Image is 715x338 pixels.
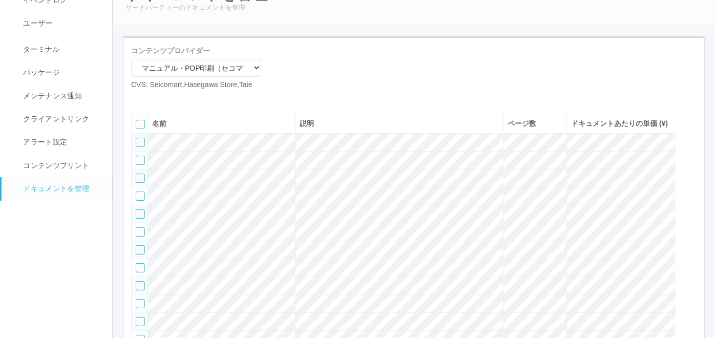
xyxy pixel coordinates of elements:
a: ユーザー [2,12,121,35]
a: コンテンツプリント [2,154,121,177]
div: 最上部に移動 [684,111,699,132]
a: ターミナル [2,35,121,61]
a: メンテナンス通知 [2,84,121,108]
div: 最下部に移動 [684,173,699,193]
span: CVS: Seicomart,Hasegawa Store,Taie [131,80,253,89]
div: 下に移動 [684,152,699,173]
a: ドキュメントを管理 [2,177,121,200]
span: ユーザー [20,19,52,27]
span: コンテンツプリント [20,161,89,170]
div: 名前 [152,118,291,129]
span: クライアントリンク [20,115,89,123]
span: アラート設定 [20,138,67,146]
a: パッケージ [2,61,121,84]
span: パッケージ [20,68,60,76]
span: ドキュメントを管理 [20,184,89,193]
span: メンテナンス通知 [20,92,82,100]
p: サードパーティーのドキュメントを管理 [125,3,702,13]
span: ターミナル [20,45,60,53]
div: 説明 [300,118,499,129]
div: 上に移動 [684,132,699,152]
a: クライアントリンク [2,108,121,131]
div: ドキュメントあたりの単価 (¥) [571,118,671,129]
div: ページ数 [508,118,562,129]
a: アラート設定 [2,131,121,154]
label: コンテンツプロバイダー [131,46,210,56]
